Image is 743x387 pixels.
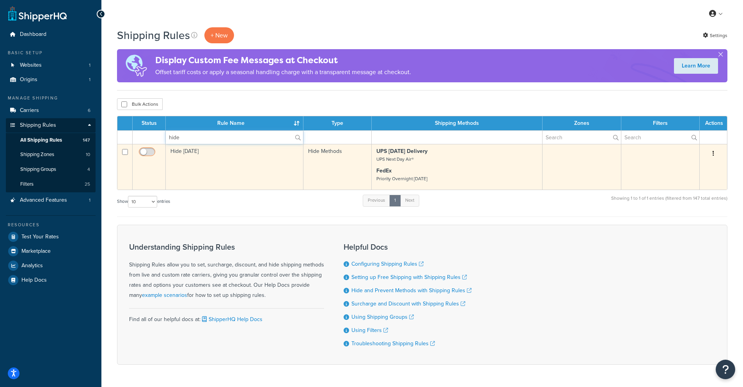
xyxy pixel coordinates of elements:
[376,175,427,182] small: Priority Overnight [DATE]
[6,244,96,258] a: Marketplace
[21,263,43,269] span: Analytics
[6,73,96,87] li: Origins
[20,137,62,144] span: All Shipping Rules
[611,194,727,211] div: Showing 1 to 1 of 1 entries (filtered from 147 total entries)
[6,118,96,133] a: Shipping Rules
[85,181,90,188] span: 25
[543,116,621,130] th: Zones
[621,116,700,130] th: Filters
[89,76,90,83] span: 1
[20,76,37,83] span: Origins
[20,31,46,38] span: Dashboard
[6,230,96,244] a: Test Your Rates
[155,54,411,67] h4: Display Custom Fee Messages at Checkout
[20,107,39,114] span: Carriers
[716,360,735,379] button: Open Resource Center
[6,193,96,208] a: Advanced Features 1
[21,248,51,255] span: Marketplace
[6,95,96,101] div: Manage Shipping
[129,308,324,325] div: Find all of our helpful docs at:
[351,260,424,268] a: Configuring Shipping Rules
[128,196,157,208] select: Showentries
[166,144,303,190] td: Hide [DATE]
[142,291,187,299] a: example scenarios
[363,195,390,206] a: Previous
[21,277,47,284] span: Help Docs
[117,49,155,82] img: duties-banner-06bc72dcb5fe05cb3f9472aba00be2ae8eb53ab6f0d8bb03d382ba314ac3c341.png
[21,234,59,240] span: Test Your Rates
[344,243,472,251] h3: Helpful Docs
[351,273,467,281] a: Setting up Free Shipping with Shipping Rules
[6,177,96,192] a: Filters 25
[351,326,388,334] a: Using Filters
[376,156,414,163] small: UPS Next Day Air®
[87,166,90,173] span: 4
[351,339,435,348] a: Troubleshooting Shipping Rules
[8,6,67,21] a: ShipperHQ Home
[20,151,54,158] span: Shipping Zones
[6,73,96,87] a: Origins 1
[20,197,67,204] span: Advanced Features
[6,58,96,73] li: Websites
[351,313,414,321] a: Using Shipping Groups
[86,151,90,158] span: 10
[303,144,372,190] td: Hide Methods
[6,103,96,118] a: Carriers 6
[117,98,163,110] button: Bulk Actions
[129,243,324,251] h3: Understanding Shipping Rules
[89,62,90,69] span: 1
[6,162,96,177] li: Shipping Groups
[6,147,96,162] li: Shipping Zones
[303,116,372,130] th: Type
[155,67,411,78] p: Offset tariff costs or apply a seasonal handling charge with a transparent message at checkout.
[6,118,96,192] li: Shipping Rules
[20,62,42,69] span: Websites
[88,107,90,114] span: 6
[200,315,262,323] a: ShipperHQ Help Docs
[20,122,56,129] span: Shipping Rules
[6,162,96,177] a: Shipping Groups 4
[166,116,303,130] th: Rule Name : activate to sort column ascending
[703,30,727,41] a: Settings
[376,167,392,175] strong: FedEx
[83,137,90,144] span: 147
[6,177,96,192] li: Filters
[376,147,427,155] strong: UPS [DATE] Delivery
[400,195,419,206] a: Next
[351,286,472,295] a: Hide and Prevent Methods with Shipping Rules
[6,193,96,208] li: Advanced Features
[20,166,56,173] span: Shipping Groups
[543,131,621,144] input: Search
[166,131,303,144] input: Search
[621,131,699,144] input: Search
[6,259,96,273] a: Analytics
[117,28,190,43] h1: Shipping Rules
[204,27,234,43] p: + New
[6,147,96,162] a: Shipping Zones 10
[6,58,96,73] a: Websites 1
[6,103,96,118] li: Carriers
[6,27,96,42] a: Dashboard
[6,133,96,147] li: All Shipping Rules
[700,116,727,130] th: Actions
[6,133,96,147] a: All Shipping Rules 147
[20,181,34,188] span: Filters
[389,195,401,206] a: 1
[351,300,465,308] a: Surcharge and Discount with Shipping Rules
[6,273,96,287] a: Help Docs
[89,197,90,204] span: 1
[372,116,543,130] th: Shipping Methods
[6,50,96,56] div: Basic Setup
[129,243,324,300] div: Shipping Rules allow you to set, surcharge, discount, and hide shipping methods from live and cus...
[6,222,96,228] div: Resources
[674,58,718,74] a: Learn More
[117,196,170,208] label: Show entries
[133,116,166,130] th: Status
